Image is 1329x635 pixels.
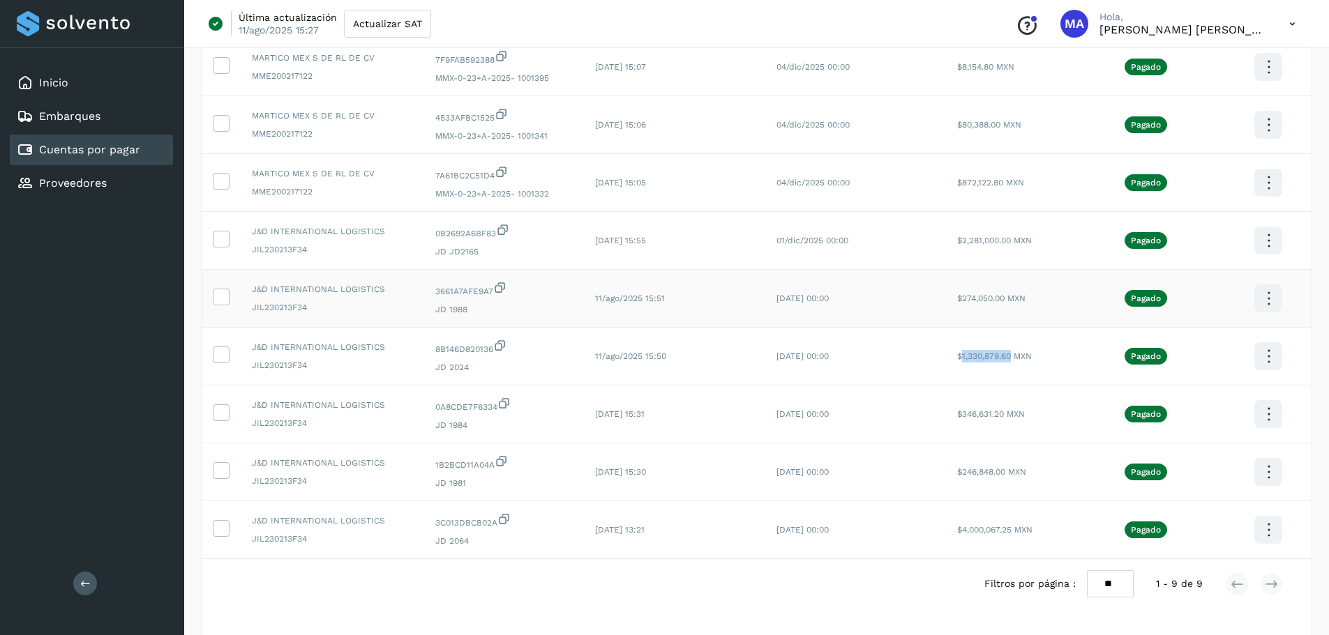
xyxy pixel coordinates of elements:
span: [DATE] 00:00 [776,293,829,303]
p: Pagado [1131,236,1161,245]
span: MMX-0-23+A-2025- 1001341 [435,130,573,142]
span: JD 1981 [435,477,573,489]
span: J&D INTERNATIONAL LOGISTICS [252,399,413,411]
p: Pagado [1131,409,1161,419]
div: Inicio [10,68,173,98]
p: Mario Alvaro Perez [1099,23,1267,36]
span: Filtros por página : [984,576,1076,591]
span: 7F9FAB592388 [435,49,573,66]
span: JIL230213F34 [252,533,413,545]
span: MARTICO MEX S DE RL DE CV [252,52,413,64]
span: 8B146D820136 [435,339,573,355]
span: 04/dic/2025 00:00 [776,120,850,130]
span: [DATE] 15:55 [595,236,646,245]
a: Proveedores [39,176,107,190]
p: 11/ago/2025 15:27 [239,24,319,36]
span: [DATE] 15:07 [595,62,646,72]
span: [DATE] 00:00 [776,351,829,361]
a: Inicio [39,76,68,89]
span: [DATE] 15:30 [595,467,646,477]
p: Última actualización [239,11,337,24]
span: 3661A7AFE9A7 [435,281,573,298]
span: 01/dic/2025 00:00 [776,236,848,245]
span: [DATE] 15:05 [595,178,646,188]
span: JD JD2165 [435,245,573,258]
span: J&D INTERNATIONAL LOGISTICS [252,283,413,296]
span: $8,154.80 MXN [957,62,1014,72]
span: MME200217122 [252,128,413,140]
span: J&D INTERNATIONAL LOGISTICS [252,341,413,353]
button: Actualizar SAT [344,10,431,38]
span: $80,388.00 MXN [957,120,1021,130]
span: JD 1988 [435,303,573,316]
span: J&D INTERNATIONAL LOGISTICS [252,225,413,238]
span: JIL230213F34 [252,243,413,256]
span: JD 2064 [435,535,573,547]
span: 0B2692A6BF83 [435,223,573,240]
span: [DATE] 13:21 [595,525,645,535]
span: [DATE] 00:00 [776,525,829,535]
a: Cuentas por pagar [39,143,140,156]
span: 04/dic/2025 00:00 [776,178,850,188]
span: JIL230213F34 [252,475,413,487]
p: Pagado [1131,293,1161,303]
span: MARTICO MEX S DE RL DE CV [252,109,413,122]
span: JIL230213F34 [252,417,413,429]
span: MME200217122 [252,70,413,82]
span: 1B2BCD11A04A [435,454,573,471]
p: Pagado [1131,120,1161,130]
span: MARTICO MEX S DE RL DE CV [252,167,413,180]
span: 4533AFBC1525 [435,107,573,124]
span: [DATE] 00:00 [776,409,829,419]
p: Pagado [1131,62,1161,72]
span: 11/ago/2025 15:50 [595,351,666,361]
span: J&D INTERNATIONAL LOGISTICS [252,457,413,469]
span: $246,848.00 MXN [957,467,1026,477]
span: 1 - 9 de 9 [1156,576,1203,591]
div: Proveedores [10,168,173,199]
a: Embarques [39,109,100,123]
span: 7A61BC2C51D4 [435,165,573,182]
div: Embarques [10,101,173,132]
span: [DATE] 15:31 [595,409,645,419]
span: MMX-0-23+A-2025- 1001332 [435,188,573,200]
p: Pagado [1131,525,1161,535]
span: MME200217122 [252,185,413,198]
div: Cuentas por pagar [10,135,173,165]
span: $346,631.20 MXN [957,409,1025,419]
span: JIL230213F34 [252,359,413,372]
p: Pagado [1131,467,1161,477]
p: Pagado [1131,351,1161,361]
span: 11/ago/2025 15:51 [595,293,665,303]
span: MMX-0-23+A-2025- 1001395 [435,72,573,84]
span: 3C013DBCB02A [435,512,573,529]
span: $2,281,000.00 MXN [957,236,1032,245]
span: $4,000,067.25 MXN [957,525,1033,535]
span: JD 1984 [435,419,573,431]
span: $274,050.00 MXN [957,293,1026,303]
span: JIL230213F34 [252,301,413,314]
span: $872,122.80 MXN [957,178,1024,188]
span: [DATE] 15:06 [595,120,646,130]
p: Hola, [1099,11,1267,23]
span: [DATE] 00:00 [776,467,829,477]
span: Actualizar SAT [353,19,422,29]
span: 0A8CDE7F6334 [435,397,573,413]
p: Pagado [1131,178,1161,188]
span: J&D INTERNATIONAL LOGISTICS [252,514,413,527]
span: $1,330,879.60 MXN [957,351,1032,361]
span: 04/dic/2025 00:00 [776,62,850,72]
span: JD 2024 [435,361,573,374]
